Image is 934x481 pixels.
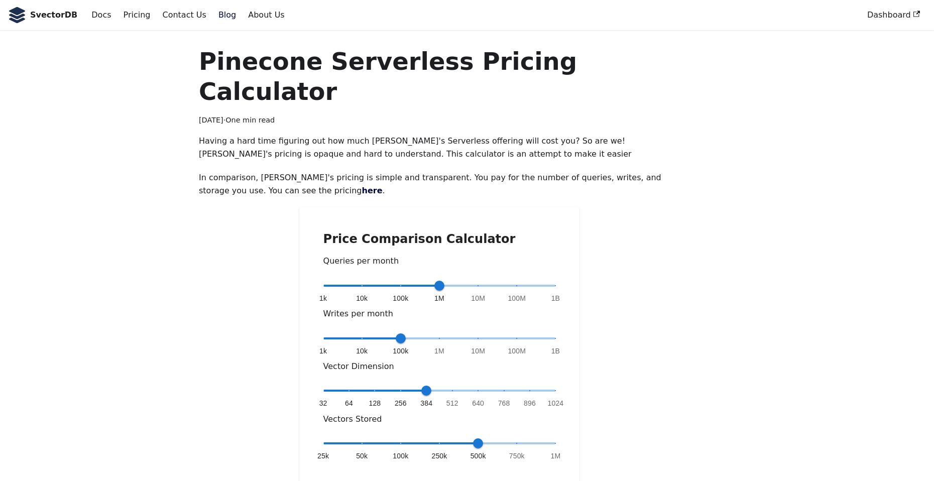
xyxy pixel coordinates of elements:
span: 50k [356,451,368,461]
a: Dashboard [861,7,926,24]
p: Queries per month [323,255,556,268]
span: 32 [319,398,327,408]
span: 512 [446,398,458,408]
span: 896 [524,398,536,408]
span: 1M [434,346,444,356]
span: 750k [509,451,525,461]
span: 256 [395,398,407,408]
p: Having a hard time figuring out how much [PERSON_NAME]'s Serverless offering will cost you? So ar... [199,135,680,161]
span: 768 [498,398,510,408]
a: SvectorDB LogoSvectorDB [8,7,77,23]
span: 100M [508,346,526,356]
h2: Price Comparison Calculator [323,231,556,247]
span: 500k [471,451,486,461]
span: 64 [345,398,353,408]
p: Vectors Stored [323,413,556,426]
span: 250k [431,451,447,461]
a: here [362,186,383,195]
span: 1k [319,346,327,356]
span: 10M [471,293,485,303]
span: 100k [393,346,408,356]
span: 10M [471,346,485,356]
span: 640 [472,398,484,408]
b: SvectorDB [30,9,77,22]
span: 1k [319,293,327,303]
span: 10k [356,346,368,356]
a: About Us [242,7,290,24]
div: · One min read [199,114,680,127]
a: Blog [212,7,242,24]
h1: Pinecone Serverless Pricing Calculator [199,46,680,106]
a: Docs [85,7,117,24]
a: Pricing [118,7,157,24]
a: Contact Us [156,7,212,24]
span: 384 [420,398,432,408]
span: 1M [434,293,444,303]
img: SvectorDB Logo [8,7,26,23]
span: 100k [393,293,408,303]
span: 1M [551,451,561,461]
span: 1B [551,346,560,356]
span: 100M [508,293,526,303]
span: 25k [317,451,329,461]
span: 100k [393,451,408,461]
p: In comparison, [PERSON_NAME]'s pricing is simple and transparent. You pay for the number of queri... [199,171,680,198]
p: Writes per month [323,307,556,320]
span: 10k [356,293,368,303]
span: 1B [551,293,560,303]
span: 128 [369,398,381,408]
span: 1024 [548,398,564,408]
p: Vector Dimension [323,360,556,373]
time: [DATE] [199,116,223,124]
